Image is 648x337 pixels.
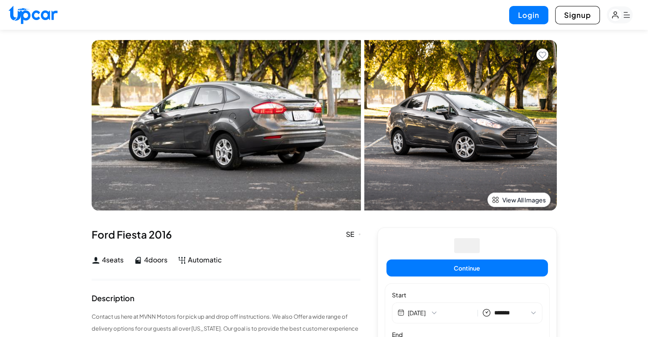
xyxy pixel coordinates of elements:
button: Add to favorites [536,49,548,60]
div: SE [346,229,360,239]
img: Car [92,40,361,210]
button: Login [509,6,548,24]
span: View All Images [502,196,546,204]
div: Ford Fiesta 2016 [92,228,360,241]
button: Continue [386,259,548,277]
span: | [477,308,479,318]
button: Signup [555,6,600,24]
img: view-all [492,196,499,203]
div: Description [92,294,135,302]
span: 4 doors [144,255,167,265]
img: Upcar Logo [9,6,58,24]
button: View All Images [487,193,550,207]
span: Automatic [188,255,222,265]
img: Car Image 1 [364,40,557,210]
span: 4 seats [102,255,124,265]
button: [DATE] [408,308,473,317]
label: Start [392,291,542,299]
